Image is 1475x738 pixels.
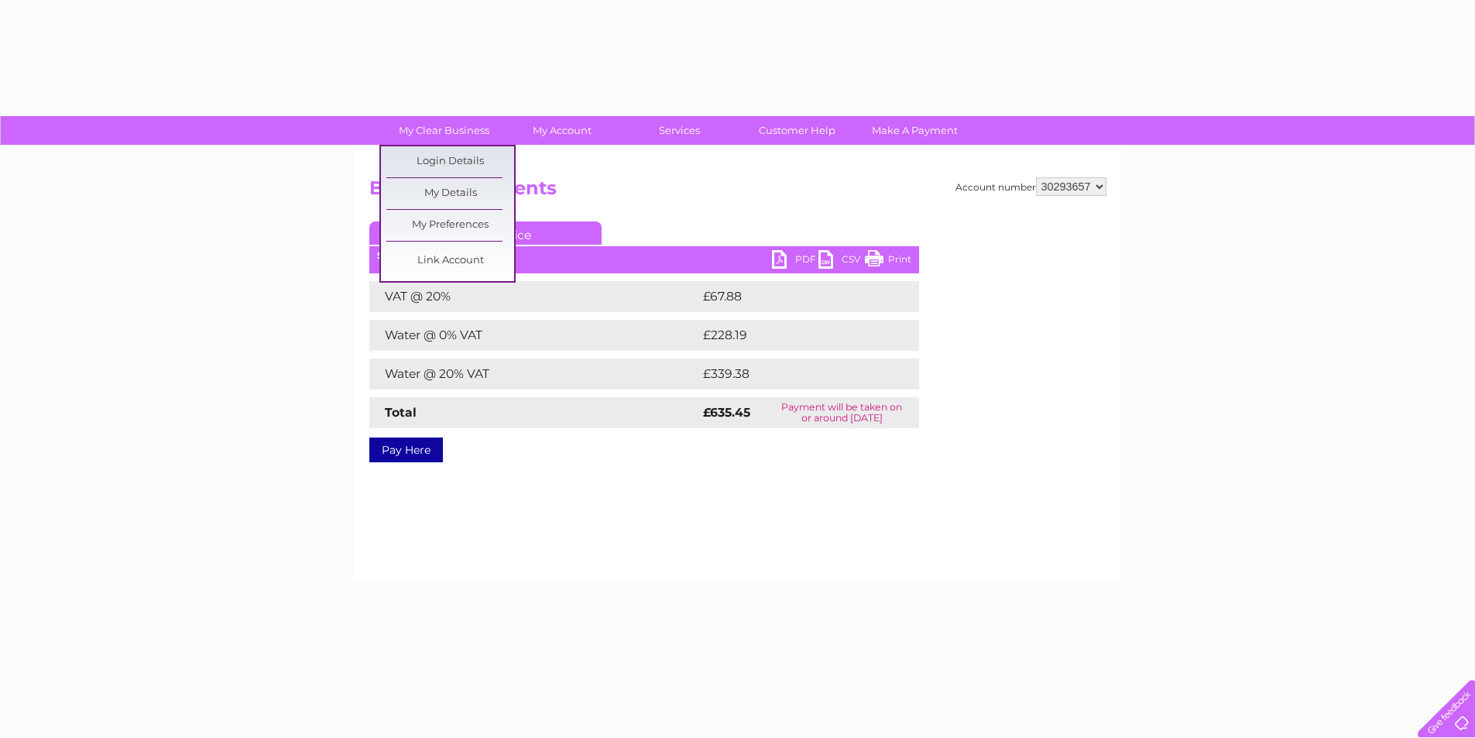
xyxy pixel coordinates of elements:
[772,250,818,273] a: PDF
[386,245,514,276] a: Link Account
[380,116,508,145] a: My Clear Business
[369,359,699,390] td: Water @ 20% VAT
[865,250,911,273] a: Print
[733,116,861,145] a: Customer Help
[851,116,979,145] a: Make A Payment
[369,221,602,245] a: Current Invoice
[369,438,443,462] a: Pay Here
[616,116,743,145] a: Services
[369,177,1106,207] h2: Bills and Payments
[765,397,919,428] td: Payment will be taken on or around [DATE]
[699,281,887,312] td: £67.88
[386,178,514,209] a: My Details
[703,405,750,420] strong: £635.45
[386,210,514,241] a: My Preferences
[955,177,1106,196] div: Account number
[699,359,892,390] td: £339.38
[699,320,890,351] td: £228.19
[369,250,919,261] div: [DATE]
[385,405,417,420] strong: Total
[369,281,699,312] td: VAT @ 20%
[386,146,514,177] a: Login Details
[377,249,457,261] b: Statement Date:
[369,320,699,351] td: Water @ 0% VAT
[818,250,865,273] a: CSV
[498,116,626,145] a: My Account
